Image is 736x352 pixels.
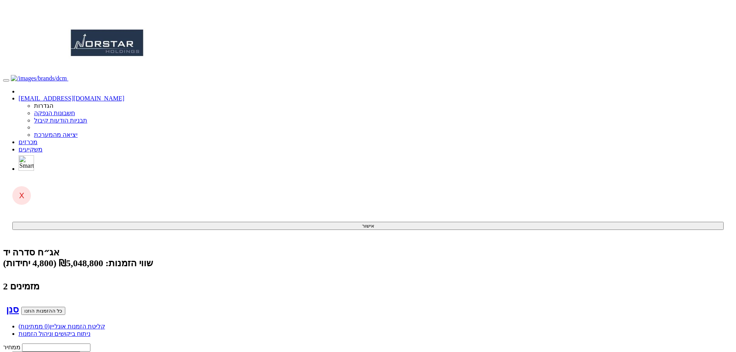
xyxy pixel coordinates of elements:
[21,307,65,315] button: כל ההזמנות הוזנו
[34,131,78,138] a: יציאה מהמערכת
[19,323,50,330] span: (0 ממתינות)
[34,110,75,116] a: חשבונות הנפקה
[11,75,67,82] img: /images/brands/dcm
[3,344,20,350] label: ממחיר
[19,155,34,171] img: SmartBull Logo
[3,281,733,292] h4: 2 מזמינים
[19,323,105,330] a: קליטת הזמנות אונליין(0 ממתינות)
[68,3,146,80] img: Auction Logo
[19,146,42,153] a: משקיעים
[19,95,124,102] a: [EMAIL_ADDRESS][DOMAIN_NAME]
[19,139,37,145] a: מכרזים
[3,258,733,269] div: שווי הזמנות: ₪5,048,800 (4,800 יחידות)
[12,222,724,230] button: אישור
[19,191,24,200] span: X
[34,102,733,109] li: הגדרות
[6,304,19,315] a: סנן
[19,330,90,337] a: ניתוח ביקושים וניהול הזמנות
[34,117,87,124] a: תבניות הודעות קיבול
[3,247,733,258] div: נורסטאר החזקות אינק - אג״ח (סדרה יד) - הנפקה לציבור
